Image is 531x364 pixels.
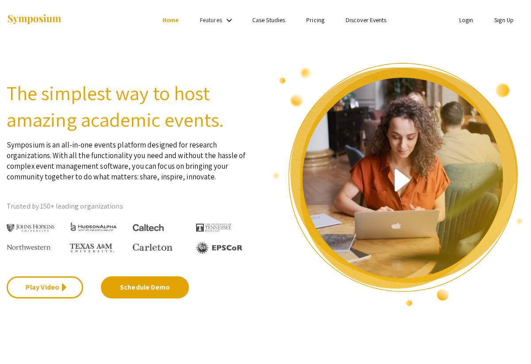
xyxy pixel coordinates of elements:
a: Discover Events [346,16,387,24]
a: Home [162,16,179,24]
img: EPSCOR [196,241,244,254]
p: Trusted by 150+ leading organizations [7,200,259,213]
a: Case Studies [252,16,285,24]
p: Symposium is an all-in-one events platform designed for research organizations. With all the func... [7,133,259,182]
mat-icon: Expand Features list [224,15,235,26]
img: Symposium by ForagerOne [7,14,62,26]
a: Schedule Demo [101,276,189,298]
a: Sign Up [494,16,514,24]
img: HudsonAlpha [70,222,118,232]
img: Johns Hopkins University [7,224,54,232]
a: Pricing [306,16,324,24]
h2: The simplest way to host amazing academic events. [7,80,259,133]
img: Northwestern [7,244,51,250]
img: Carleton [133,244,173,251]
img: video overview of Symposium [272,62,524,307]
iframe: Chat [7,324,38,357]
img: Texas A&M University [70,244,114,252]
a: Features [200,16,222,24]
a: Login [459,16,473,24]
a: Play Video [7,276,83,298]
img: The University of Tennessee [196,224,231,232]
img: Caltech [133,224,164,232]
